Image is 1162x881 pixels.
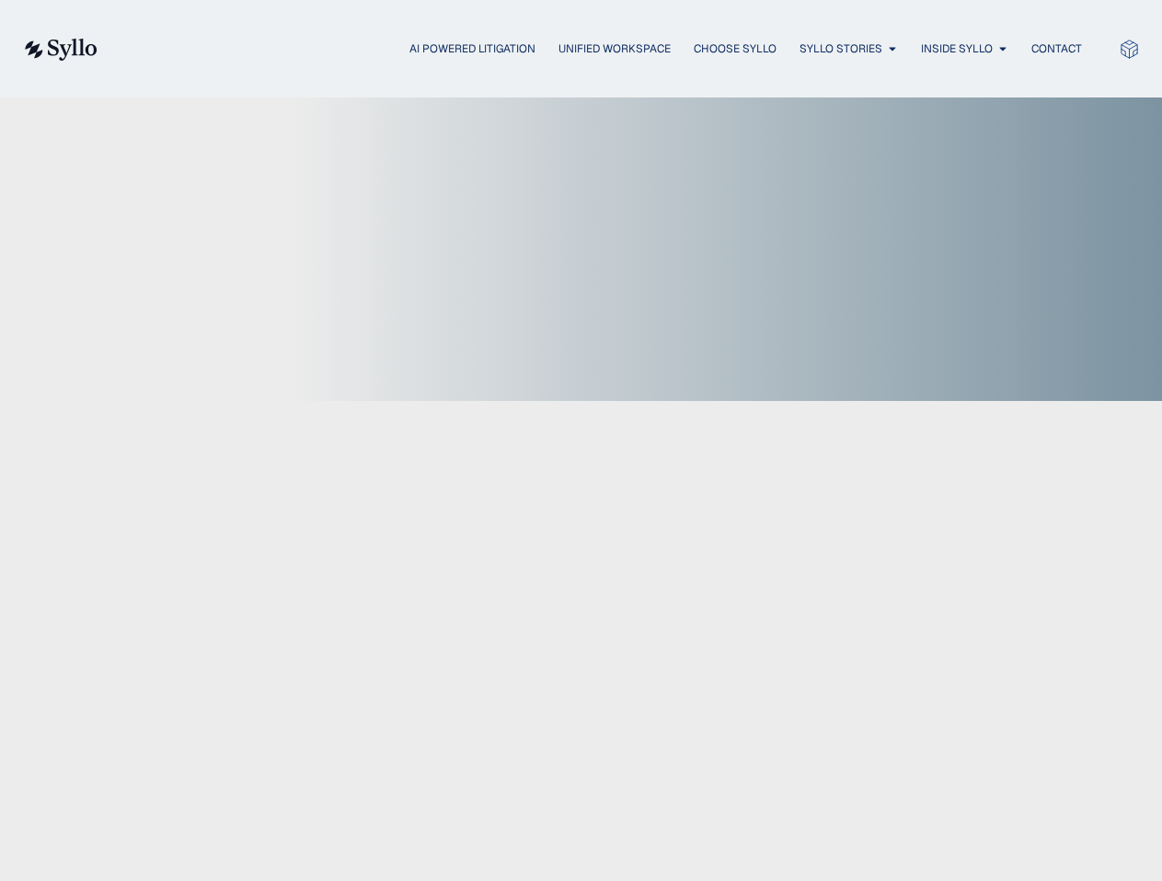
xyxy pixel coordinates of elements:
[409,40,535,57] a: AI Powered Litigation
[1031,40,1082,57] a: Contact
[558,40,671,57] a: Unified Workspace
[134,40,1082,58] div: Menu Toggle
[22,39,98,61] img: syllo
[800,40,882,57] a: Syllo Stories
[694,40,777,57] a: Choose Syllo
[134,40,1082,58] nav: Menu
[921,40,993,57] a: Inside Syllo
